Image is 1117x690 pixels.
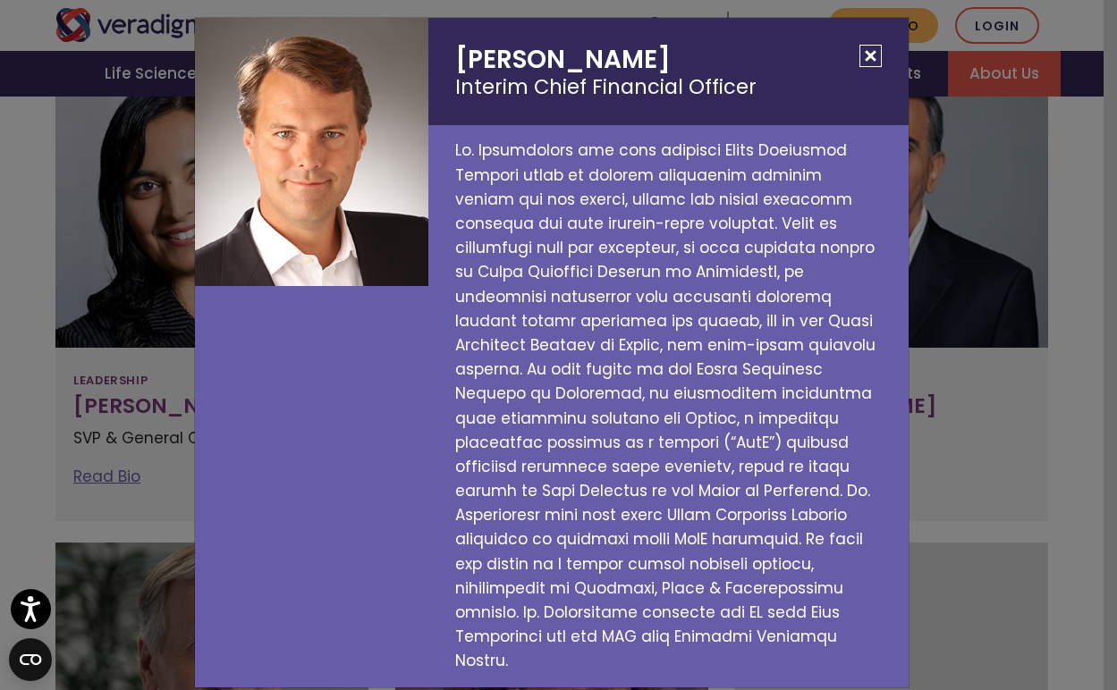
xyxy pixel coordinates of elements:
button: Close [859,45,882,67]
button: Open CMP widget [9,638,52,681]
h2: [PERSON_NAME] [428,18,909,125]
iframe: Drift Chat Widget [774,579,1096,669]
p: Lo. Ipsumdolors ame cons adipisci Elits Doeiusmod Tempori utlab et dolorem aliquaenim adminim ven... [428,125,909,686]
small: Interim Chief Financial Officer [455,75,882,99]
